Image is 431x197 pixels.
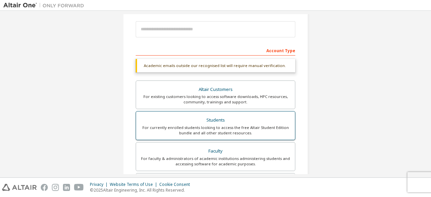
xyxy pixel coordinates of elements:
[90,187,194,193] p: © 2025 Altair Engineering, Inc. All Rights Reserved.
[110,182,159,187] div: Website Terms of Use
[41,184,48,191] img: facebook.svg
[140,116,291,125] div: Students
[90,182,110,187] div: Privacy
[140,85,291,94] div: Altair Customers
[3,2,88,9] img: Altair One
[136,59,295,72] div: Academic emails outside our recognised list will require manual verification.
[136,45,295,56] div: Account Type
[140,156,291,167] div: For faculty & administrators of academic institutions administering students and accessing softwa...
[63,184,70,191] img: linkedin.svg
[140,146,291,156] div: Faculty
[140,125,291,136] div: For currently enrolled students looking to access the free Altair Student Edition bundle and all ...
[159,182,194,187] div: Cookie Consent
[52,184,59,191] img: instagram.svg
[2,184,37,191] img: altair_logo.svg
[74,184,84,191] img: youtube.svg
[140,94,291,105] div: For existing customers looking to access software downloads, HPC resources, community, trainings ...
